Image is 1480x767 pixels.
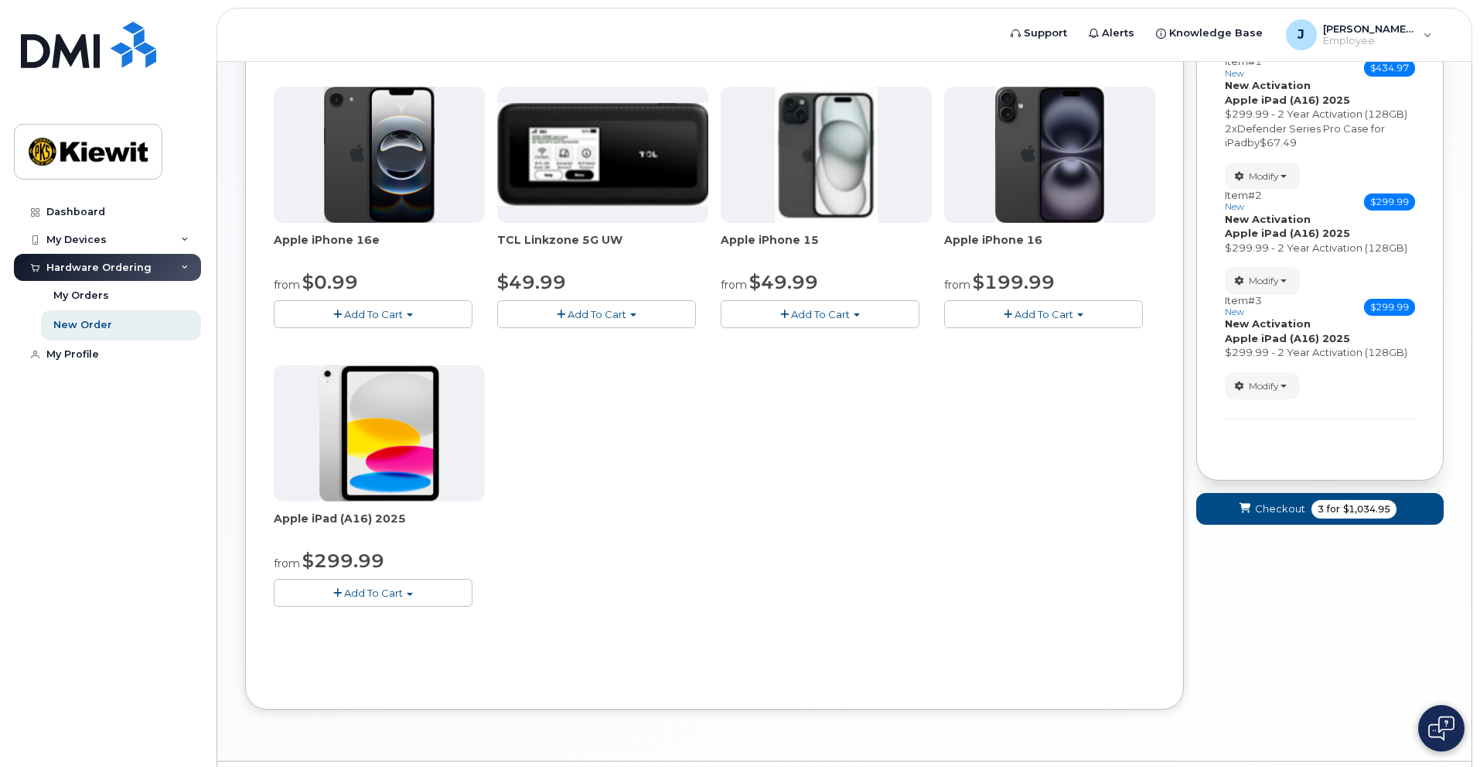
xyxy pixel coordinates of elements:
[721,232,932,263] div: Apple iPhone 15
[944,232,1155,263] div: Apple iPhone 16
[497,271,566,293] span: $49.99
[1364,193,1415,211] span: $299.99
[1196,493,1444,525] button: Checkout 3 for $1,034.95
[274,278,300,292] small: from
[1225,267,1300,294] button: Modify
[344,587,403,599] span: Add To Cart
[1248,294,1262,306] span: #3
[1249,169,1279,183] span: Modify
[274,232,485,263] div: Apple iPhone 16e
[1225,372,1300,399] button: Modify
[274,511,485,542] div: Apple iPad (A16) 2025
[497,232,708,263] div: TCL Linkzone 5G UW
[1225,56,1262,78] h3: Item
[944,278,970,292] small: from
[1249,379,1279,393] span: Modify
[1102,26,1134,41] span: Alerts
[1225,332,1350,344] strong: Apple iPad (A16) 2025
[344,308,403,320] span: Add To Cart
[1225,317,1311,330] strong: New Activation
[1248,189,1262,201] span: #2
[1275,19,1443,50] div: Johanna.Wollenhaupt
[995,87,1104,223] img: iphone_16_plus.png
[1298,26,1304,44] span: J
[721,300,919,327] button: Add To Cart
[1225,122,1232,135] span: 2
[1024,26,1067,41] span: Support
[1260,136,1297,149] span: $67.49
[1225,241,1415,255] div: $299.99 - 2 Year Activation (128GB)
[1323,22,1416,35] span: [PERSON_NAME].[PERSON_NAME]
[1078,18,1145,49] a: Alerts
[274,300,472,327] button: Add To Cart
[302,271,358,293] span: $0.99
[274,556,300,570] small: from
[775,87,878,223] img: iphone15.jpg
[1255,502,1305,516] span: Checkout
[1225,122,1385,149] span: Defender Series Pro Case for iPad
[1225,201,1244,212] small: new
[1225,190,1262,212] h3: Item
[1318,502,1324,516] span: 3
[1249,274,1279,288] span: Modify
[1225,79,1311,91] strong: New Activation
[721,278,747,292] small: from
[1364,299,1415,316] span: $299.99
[1169,26,1263,41] span: Knowledge Base
[1225,227,1350,239] strong: Apple iPad (A16) 2025
[944,300,1143,327] button: Add To Cart
[319,365,439,502] img: ipad_11.png
[1225,107,1415,122] div: $299.99 - 2 Year Activation (128GB)
[497,300,696,327] button: Add To Cart
[1225,122,1415,150] div: x by
[1000,18,1078,49] a: Support
[1225,213,1311,225] strong: New Activation
[791,308,850,320] span: Add To Cart
[1428,716,1454,741] img: Open chat
[1225,94,1350,106] strong: Apple iPad (A16) 2025
[1364,60,1415,77] span: $434.97
[568,308,626,320] span: Add To Cart
[497,103,708,205] img: linkzone5g.png
[1225,295,1262,317] h3: Item
[973,271,1055,293] span: $199.99
[324,87,435,223] img: iphone16e.png
[1343,502,1390,516] span: $1,034.95
[274,579,472,606] button: Add To Cart
[749,271,818,293] span: $49.99
[1225,163,1300,190] button: Modify
[1324,502,1343,516] span: for
[1225,68,1244,79] small: new
[1015,308,1073,320] span: Add To Cart
[302,550,384,572] span: $299.99
[1225,345,1415,360] div: $299.99 - 2 Year Activation (128GB)
[1323,35,1416,47] span: Employee
[1145,18,1274,49] a: Knowledge Base
[1225,306,1244,317] small: new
